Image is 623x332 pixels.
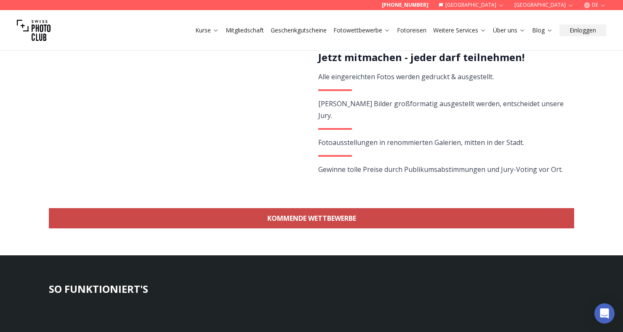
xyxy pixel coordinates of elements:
[318,72,494,81] span: Alle eingereichten Fotos werden gedruckt & ausgestellt.
[559,24,606,36] button: Einloggen
[318,165,563,174] span: Gewinne tolle Preise durch Publikumsabstimmungen und Jury-Voting vor Ort.
[333,26,390,35] a: Fotowettbewerbe
[49,282,574,296] h3: SO FUNKTIONIERT'S
[594,303,615,324] div: Open Intercom Messenger
[195,26,219,35] a: Kurse
[192,24,222,36] button: Kurse
[397,26,426,35] a: Fotoreisen
[49,208,574,228] a: KOMMENDE WETTBEWERBE
[532,26,553,35] a: Blog
[17,13,51,47] img: Swiss photo club
[529,24,556,36] button: Blog
[394,24,430,36] button: Fotoreisen
[382,2,429,8] a: [PHONE_NUMBER]
[271,26,327,35] a: Geschenkgutscheine
[226,26,264,35] a: Mitgliedschaft
[318,138,524,147] span: Fotoausstellungen in renommierten Galerien, mitten in der Stadt.
[430,24,490,36] button: Weitere Services
[267,24,330,36] button: Geschenkgutscheine
[318,51,564,64] h2: Jetzt mitmachen - jeder darf teilnehmen!
[222,24,267,36] button: Mitgliedschaft
[433,26,486,35] a: Weitere Services
[318,99,564,120] span: [PERSON_NAME] Bilder großformatig ausgestellt werden, entscheidet unsere Jury.
[490,24,529,36] button: Über uns
[330,24,394,36] button: Fotowettbewerbe
[493,26,525,35] a: Über uns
